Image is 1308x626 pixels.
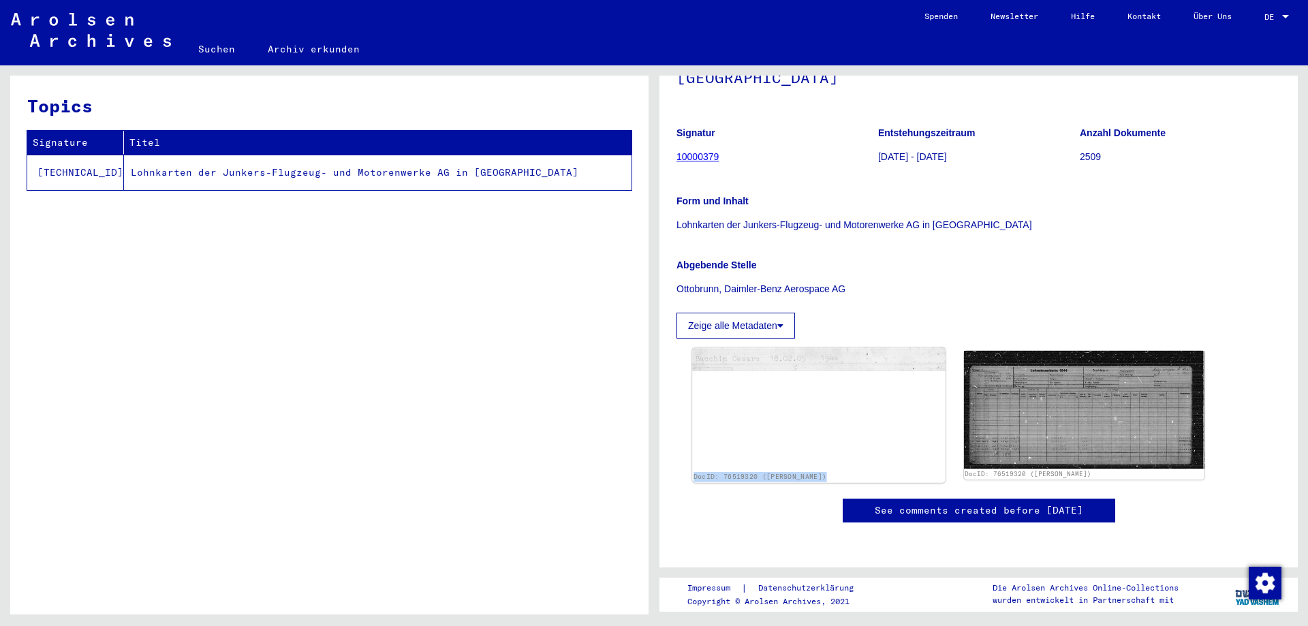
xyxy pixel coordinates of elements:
b: Entstehungszeitraum [878,127,975,138]
p: Copyright © Arolsen Archives, 2021 [687,595,870,608]
a: Archiv erkunden [251,33,376,65]
img: 002.jpg [964,351,1205,469]
b: Anzahl Dokumente [1080,127,1166,138]
th: Titel [124,131,632,155]
h3: Topics [27,93,631,119]
a: Impressum [687,581,741,595]
th: Signature [27,131,124,155]
p: Die Arolsen Archives Online-Collections [993,582,1179,594]
a: 10000379 [676,151,719,162]
p: wurden entwickelt in Partnerschaft mit [993,594,1179,606]
div: | [687,581,870,595]
a: See comments created before [DATE] [875,503,1083,518]
img: Zustimmung ändern [1249,567,1281,599]
p: Lohnkarten der Junkers-Flugzeug- und Motorenwerke AG in [GEOGRAPHIC_DATA] [676,218,1281,232]
b: Abgebende Stelle [676,260,756,270]
button: Zeige alle Metadaten [676,313,795,339]
b: Signatur [676,127,715,138]
a: Datenschutzerklärung [747,581,870,595]
p: Ottobrunn, Daimler-Benz Aerospace AG [676,282,1281,296]
p: 2509 [1080,150,1281,164]
span: DE [1264,12,1279,22]
td: [TECHNICAL_ID] [27,155,124,190]
a: Suchen [182,33,251,65]
img: 001.jpg [692,347,945,371]
p: [DATE] - [DATE] [878,150,1079,164]
a: DocID: 76519320 ([PERSON_NAME]) [965,470,1091,478]
a: DocID: 76519320 ([PERSON_NAME]) [694,473,826,481]
img: yv_logo.png [1232,577,1283,611]
td: Lohnkarten der Junkers-Flugzeug- und Motorenwerke AG in [GEOGRAPHIC_DATA] [124,155,632,190]
b: Form und Inhalt [676,195,749,206]
img: Arolsen_neg.svg [11,13,171,47]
